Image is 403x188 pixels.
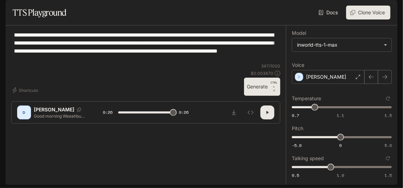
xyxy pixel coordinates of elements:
p: $ 0.003470 [251,70,273,76]
span: 1.1 [337,112,344,118]
p: ⏎ [271,80,277,93]
button: Inspect [244,105,258,119]
span: 5.0 [385,142,392,148]
p: CTRL + [271,80,277,89]
div: inworld-tts-1-max [297,41,380,48]
span: 1.5 [385,112,392,118]
button: Reset to default [384,95,392,102]
p: Model [292,31,306,36]
p: Voice [292,63,304,68]
button: open drawer [5,3,18,16]
p: [PERSON_NAME] [306,73,346,80]
p: Talking speed [292,156,324,161]
span: 0:26 [103,109,113,116]
span: 1.0 [337,172,344,178]
div: inworld-tts-1-max [292,38,391,52]
span: 0:26 [179,109,189,116]
h1: TTS Playground [13,6,67,19]
p: Pitch [292,126,303,131]
span: 0.7 [292,112,299,118]
button: Reset to default [384,155,392,162]
span: 0 [339,142,342,148]
button: Clone Voice [346,6,390,19]
button: Download audio [227,105,241,119]
p: 347 / 1000 [261,63,280,69]
p: Good morning Weeahbu-Marxist-[PERSON_NAME], wow...that's a tongue twister, thanks for the quote r... [34,113,86,119]
a: Docs [317,6,341,19]
span: 0.5 [292,172,299,178]
span: 1.5 [385,172,392,178]
button: Copy Voice ID [74,108,84,112]
span: -5.0 [292,142,302,148]
button: Shortcuts [11,85,41,96]
div: D [18,107,30,118]
button: GenerateCTRL +⏎ [244,78,280,96]
p: Temperature [292,96,321,101]
p: [PERSON_NAME] [34,106,74,113]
